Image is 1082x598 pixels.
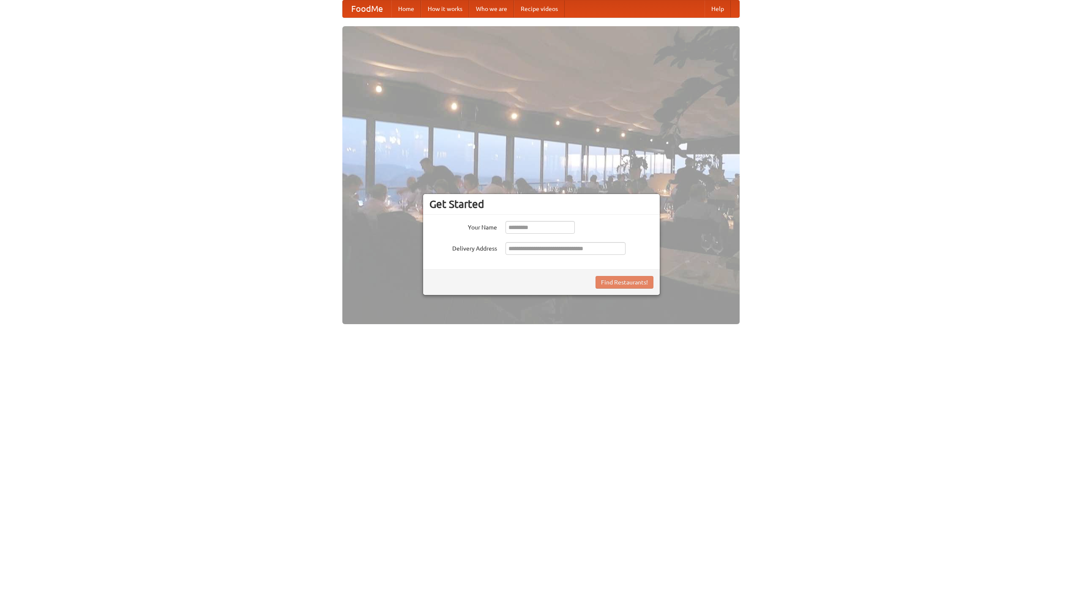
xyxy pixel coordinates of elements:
label: Your Name [429,221,497,232]
a: Recipe videos [514,0,565,17]
a: FoodMe [343,0,391,17]
a: How it works [421,0,469,17]
a: Help [705,0,731,17]
a: Home [391,0,421,17]
label: Delivery Address [429,242,497,253]
a: Who we are [469,0,514,17]
h3: Get Started [429,198,653,210]
button: Find Restaurants! [596,276,653,289]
